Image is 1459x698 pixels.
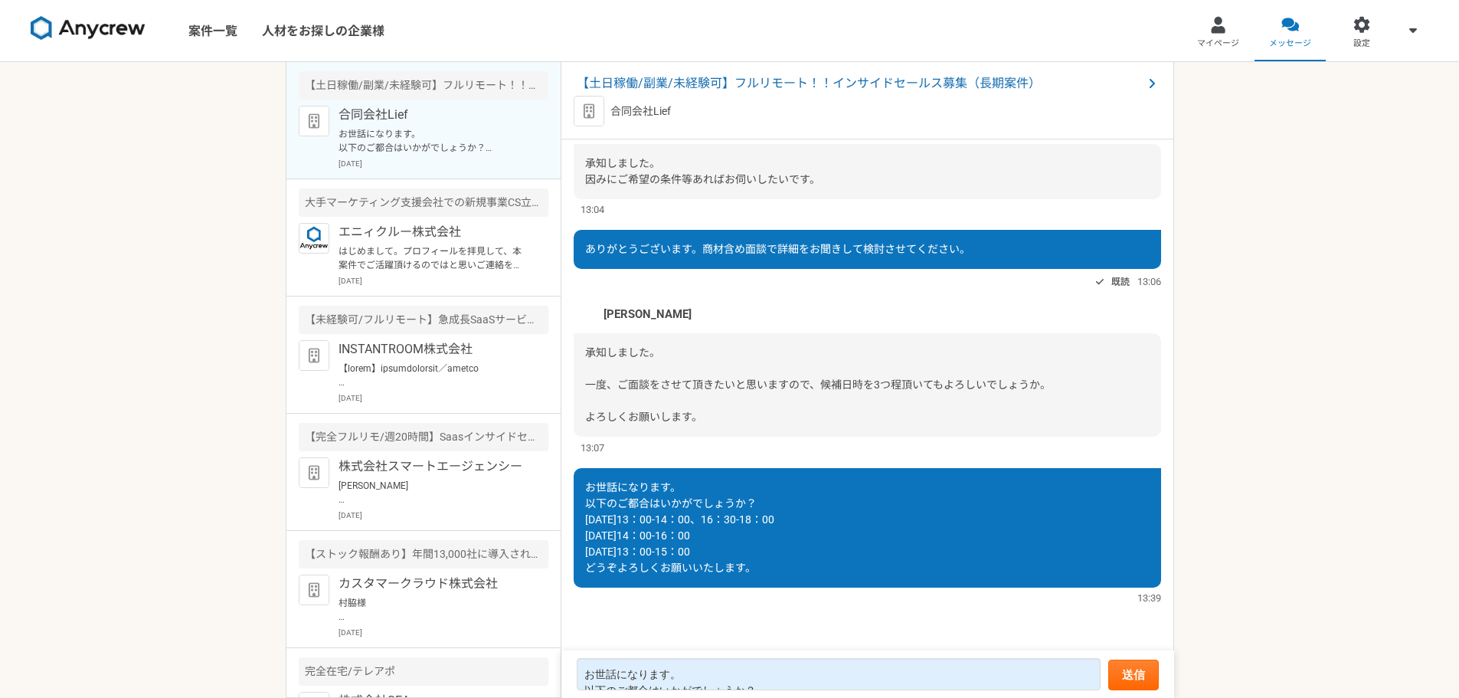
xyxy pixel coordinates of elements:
p: [DATE] [339,510,548,521]
span: [PERSON_NAME] [604,306,692,323]
p: [DATE] [339,392,548,404]
p: [DATE] [339,275,548,287]
span: 13:04 [581,202,604,217]
button: 送信 [1108,660,1159,690]
p: はじめまして。プロフィールを拝見して、本案件でご活躍頂けるのではと思いご連絡を差し上げました。 案件ページの内容をご確認頂き、もし条件など合致されるようでしたら是非詳細をご案内できればと思います... [339,244,528,272]
span: ありがとうございます。商材含め面談で詳細をお聞きして検討させてください。 [585,243,970,255]
span: マイページ [1197,38,1239,50]
p: [DATE] [339,627,548,638]
span: 13:39 [1137,591,1161,605]
p: 合同会社Lief [610,103,671,120]
p: 株式会社スマートエージェンシー [339,457,528,476]
div: 【ストック報酬あり】年間13,000社に導入されたSaasのリード獲得のご依頼 [299,540,548,569]
p: INSTANTROOM株式会社 [339,340,528,359]
p: お世話になります。 以下のご都合はいかがでしょうか？ [DATE]13：00-14：00、16：30-18：00 [DATE]14：00-16：00 [DATE]13：00-15：00 どうぞよ... [339,127,528,155]
span: 13:07 [581,441,604,455]
span: 13:06 [1137,274,1161,289]
p: 村脇様 おせわになります。Katrus株式会社の[PERSON_NAME]と申します。 [DATE]14：00から予約させていただきました。 どうぞよろしくお願いいたします。 [339,596,528,624]
span: 設定 [1353,38,1370,50]
div: 完全在宅/テレアポ [299,657,548,686]
p: 合同会社Lief [339,106,528,124]
img: logo_text_blue_01.png [299,223,329,254]
div: 【完全フルリモ/週20時間】Saasインサイドセールス業務／立ち上げフェーズ [299,423,548,451]
img: default_org_logo-42cde973f59100197ec2c8e796e4974ac8490bb5b08a0eb061ff975e4574aa76.png [299,575,329,605]
img: default_org_logo-42cde973f59100197ec2c8e796e4974ac8490bb5b08a0eb061ff975e4574aa76.png [574,96,604,126]
span: 承知しました。 因みにご希望の条件等あればお伺いしたいです。 [585,157,820,185]
span: 【土日稼働/副業/未経験可】フルリモート！！インサイドセールス募集（長期案件） [577,74,1143,93]
img: default_org_logo-42cde973f59100197ec2c8e796e4974ac8490bb5b08a0eb061ff975e4574aa76.png [299,340,329,371]
div: 【未経験可/フルリモート】急成長SaaSサービスのインサイドセールス [299,306,548,334]
div: 【土日稼働/副業/未経験可】フルリモート！！インサイドセールス募集（長期案件） [299,71,548,100]
img: unnamed.png [574,303,597,326]
p: カスタマークラウド株式会社 [339,575,528,593]
p: エニィクルー株式会社 [339,223,528,241]
span: 既読 [1111,273,1130,291]
span: お世話になります。 以下のご都合はいかがでしょうか？ [DATE]13：00-14：00、16：30-18：00 [DATE]14：00-16：00 [DATE]13：00-15：00 どうぞよ... [585,481,774,574]
p: [PERSON_NAME] お世話になります。[PERSON_NAME]と申します。 ご返信いただきありがとうございます。 確認とご連絡が遅くなり申し訳ありません。 ｜選考の参考に下記の経験の有... [339,479,528,506]
img: default_org_logo-42cde973f59100197ec2c8e796e4974ac8490bb5b08a0eb061ff975e4574aa76.png [299,106,329,136]
p: 【lorem】ipsumdolorsit／ametco adipisci elitsed doeiusmodtempori、utlaboreetdo。 magnaaliquaenima、mini... [339,362,528,389]
img: 8DqYSo04kwAAAAASUVORK5CYII= [31,16,146,41]
img: default_org_logo-42cde973f59100197ec2c8e796e4974ac8490bb5b08a0eb061ff975e4574aa76.png [299,457,329,488]
div: 大手マーケティング支援会社での新規事業CS立ち上げポジションを募集 [299,188,548,217]
span: メッセージ [1269,38,1311,50]
span: 承知しました。 一度、ご面談をさせて頂きたいと思いますので、候補日時を3つ程頂いてもよろしいでしょうか。 よろしくお願いします。 [585,346,1051,423]
p: [DATE] [339,158,548,169]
